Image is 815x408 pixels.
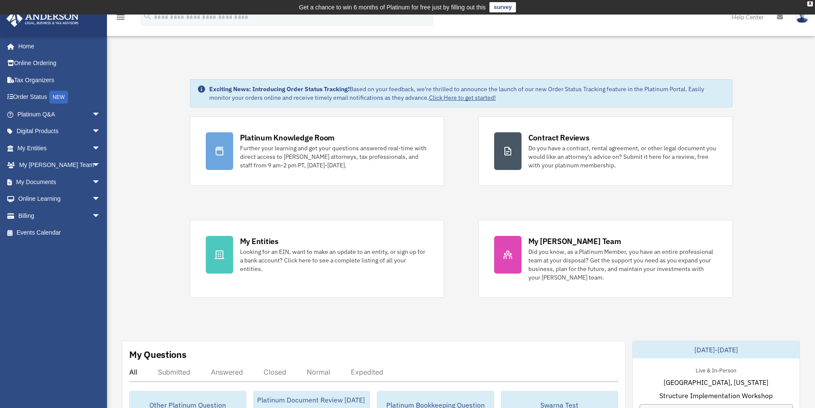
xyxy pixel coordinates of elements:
[158,368,190,376] div: Submitted
[659,390,773,401] span: Structure Implementation Workshop
[4,10,81,27] img: Anderson Advisors Platinum Portal
[307,368,330,376] div: Normal
[528,236,621,247] div: My [PERSON_NAME] Team
[143,12,152,21] i: search
[6,38,109,55] a: Home
[6,157,113,174] a: My [PERSON_NAME] Teamarrow_drop_down
[209,85,350,93] strong: Exciting News: Introducing Order Status Tracking!
[92,207,109,225] span: arrow_drop_down
[190,220,444,298] a: My Entities Looking for an EIN, want to make an update to an entity, or sign up for a bank accoun...
[6,191,113,208] a: Online Learningarrow_drop_down
[190,116,444,186] a: Platinum Knowledge Room Further your learning and get your questions answered real-time with dire...
[92,106,109,123] span: arrow_drop_down
[92,123,109,140] span: arrow_drop_down
[92,191,109,208] span: arrow_drop_down
[6,71,113,89] a: Tax Organizers
[478,220,732,298] a: My [PERSON_NAME] Team Did you know, as a Platinum Member, you have an entire professional team at...
[528,247,717,282] div: Did you know, as a Platinum Member, you have an entire professional team at your disposal? Get th...
[6,224,113,241] a: Events Calendar
[429,94,496,101] a: Click Here to get started!
[299,2,486,12] div: Get a chance to win 6 months of Platinum for free just by filling out this
[689,365,743,374] div: Live & In-Person
[6,123,113,140] a: Digital Productsarrow_drop_down
[528,144,717,170] div: Do you have a contract, rental agreement, or other legal document you would like an attorney's ad...
[478,116,732,186] a: Contract Reviews Do you have a contract, rental agreement, or other legal document you would like...
[209,85,725,102] div: Based on your feedback, we're thrilled to announce the launch of our new Order Status Tracking fe...
[807,1,813,6] div: close
[92,173,109,191] span: arrow_drop_down
[6,89,113,106] a: Order StatusNEW
[92,140,109,157] span: arrow_drop_down
[351,368,383,376] div: Expedited
[240,144,428,170] div: Further your learning and get your questions answered real-time with direct access to [PERSON_NAM...
[240,247,428,273] div: Looking for an EIN, want to make an update to an entity, or sign up for a bank account? Click her...
[528,132,590,143] div: Contract Reviews
[116,12,126,22] i: menu
[49,91,68,104] div: NEW
[240,132,335,143] div: Platinum Knowledge Room
[633,341,800,358] div: [DATE]-[DATE]
[92,157,109,174] span: arrow_drop_down
[129,368,137,376] div: All
[796,11,809,23] img: User Pic
[6,140,113,157] a: My Entitiesarrow_drop_down
[264,368,286,376] div: Closed
[240,236,279,247] div: My Entities
[489,2,516,12] a: survey
[116,15,126,22] a: menu
[6,173,113,191] a: My Documentsarrow_drop_down
[211,368,243,376] div: Answered
[6,55,113,72] a: Online Ordering
[129,348,187,361] div: My Questions
[664,377,768,387] span: [GEOGRAPHIC_DATA], [US_STATE]
[6,106,113,123] a: Platinum Q&Aarrow_drop_down
[6,207,113,224] a: Billingarrow_drop_down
